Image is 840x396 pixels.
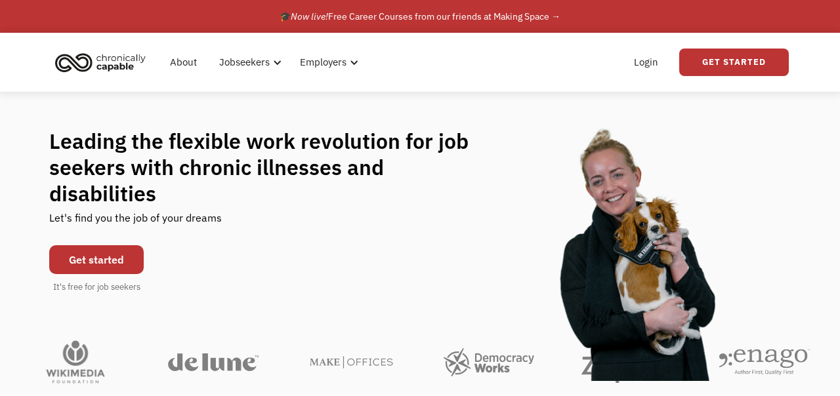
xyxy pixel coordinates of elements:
[53,281,140,294] div: It's free for job seekers
[300,54,346,70] div: Employers
[292,41,362,83] div: Employers
[679,49,789,76] a: Get Started
[219,54,270,70] div: Jobseekers
[49,128,494,207] h1: Leading the flexible work revolution for job seekers with chronic illnesses and disabilities
[51,48,150,77] img: Chronically Capable logo
[49,245,144,274] a: Get started
[162,41,205,83] a: About
[49,207,222,239] div: Let's find you the job of your dreams
[211,41,285,83] div: Jobseekers
[51,48,156,77] a: home
[626,41,666,83] a: Login
[291,10,328,22] em: Now live!
[280,9,560,24] div: 🎓 Free Career Courses from our friends at Making Space →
